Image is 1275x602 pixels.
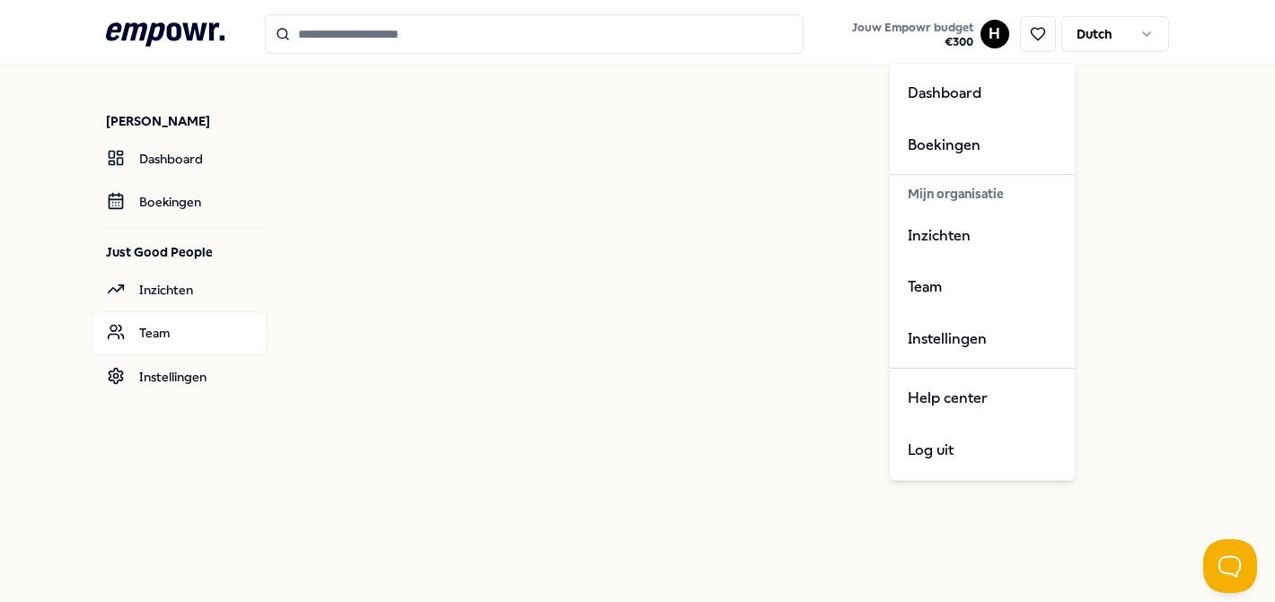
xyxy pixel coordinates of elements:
input: Search for products, categories or subcategories [265,14,804,54]
a: Team [893,261,1071,313]
span: Jouw Empowr budget [852,21,973,35]
a: Inzichten [92,268,268,311]
div: Log uit [893,424,1071,476]
a: Boekingen [893,119,1071,171]
a: Dashboard [92,137,268,180]
a: Instellingen [92,355,268,398]
a: Instellingen [893,313,1071,365]
button: H [980,20,1009,48]
a: Boekingen [92,180,268,223]
div: H [889,63,1076,481]
a: Dashboard [893,67,1071,119]
span: € 300 [852,35,973,49]
a: Inzichten [893,210,1071,262]
a: Team [92,311,268,354]
p: Just Good People [106,243,268,261]
a: Help center [893,372,1071,424]
p: [PERSON_NAME] [106,112,268,130]
iframe: Help Scout Beacon - Open [1203,539,1257,593]
div: Mijn organisatie [893,179,1071,209]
